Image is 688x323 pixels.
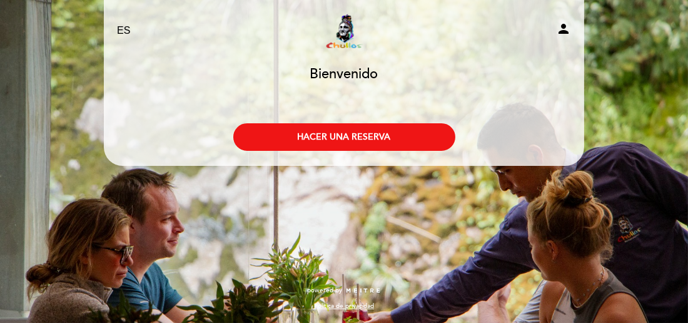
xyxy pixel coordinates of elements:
span: powered by [307,286,342,295]
a: Chullos Restaurant & Craft Beer [266,14,422,48]
a: Política de privacidad [314,302,374,310]
a: powered by [307,286,381,295]
button: HACER UNA RESERVA [233,123,455,151]
button: person [556,21,571,41]
h1: Bienvenido [310,67,378,82]
img: MEITRE [345,288,381,294]
i: person [556,21,571,36]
